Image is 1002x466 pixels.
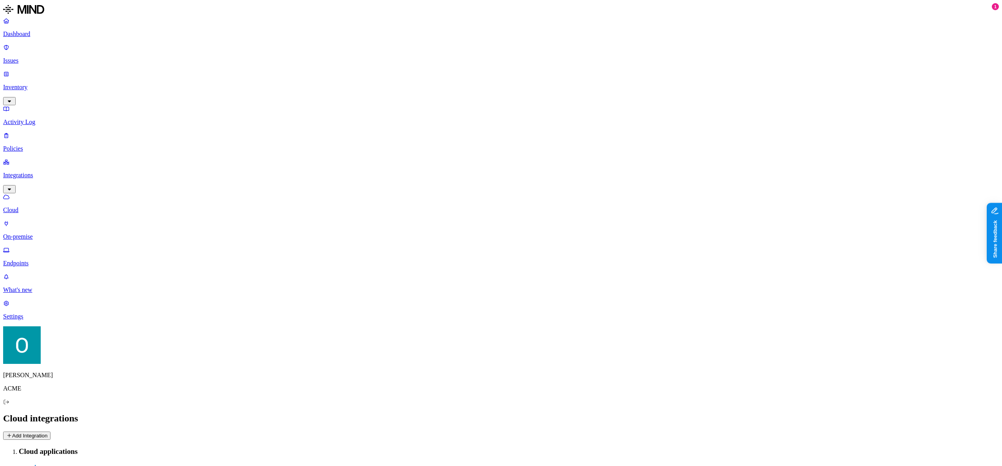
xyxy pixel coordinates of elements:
p: Settings [3,313,999,320]
img: MIND [3,3,44,16]
a: Dashboard [3,17,999,38]
a: On-premise [3,220,999,240]
div: 1 [992,3,999,10]
a: Activity Log [3,105,999,126]
p: Issues [3,57,999,64]
p: ACME [3,385,999,392]
p: Policies [3,145,999,152]
a: What's new [3,273,999,293]
p: On-premise [3,233,999,240]
button: Add Integration [3,432,50,440]
p: What's new [3,286,999,293]
p: Endpoints [3,260,999,267]
a: Issues [3,44,999,64]
img: Ofir Englard [3,326,41,364]
a: Endpoints [3,246,999,267]
a: Settings [3,300,999,320]
a: Cloud [3,193,999,214]
p: Integrations [3,172,999,179]
p: Dashboard [3,31,999,38]
p: Cloud [3,207,999,214]
a: Policies [3,132,999,152]
p: Activity Log [3,119,999,126]
a: Integrations [3,158,999,192]
h3: Cloud applications [19,447,999,456]
h2: Cloud integrations [3,413,999,424]
a: Inventory [3,70,999,104]
p: Inventory [3,84,999,91]
a: MIND [3,3,999,17]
